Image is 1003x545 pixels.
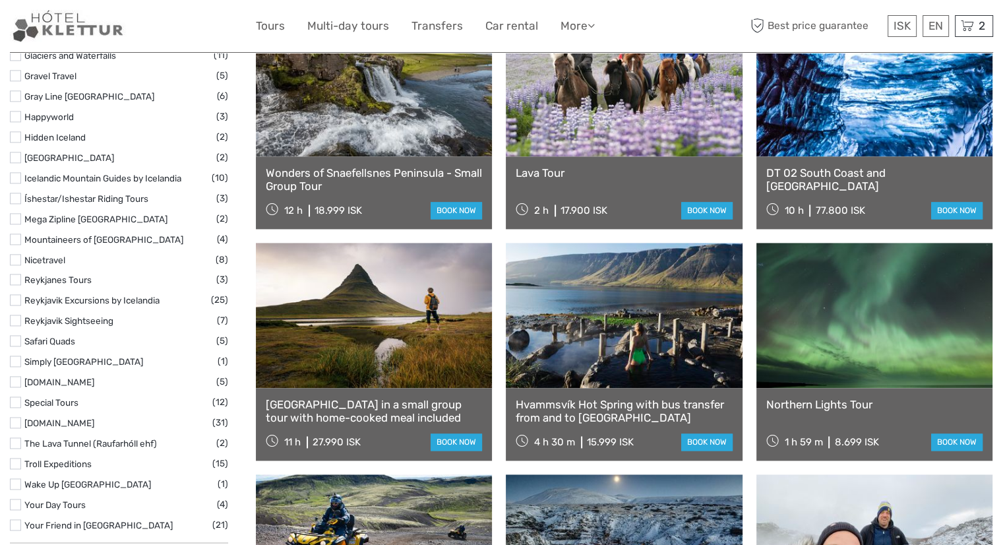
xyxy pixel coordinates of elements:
a: Gray Line [GEOGRAPHIC_DATA] [24,91,154,102]
a: Reykjavik Sightseeing [24,315,113,326]
span: (12) [212,395,228,410]
span: (3) [216,191,228,206]
span: (3) [216,109,228,124]
div: 27.990 ISK [313,436,361,448]
a: Lava Tour [516,166,732,179]
a: Hidden Iceland [24,132,86,143]
a: book now [431,202,482,219]
span: (5) [216,333,228,348]
button: Open LiveChat chat widget [152,20,167,36]
span: 2 h [534,205,549,216]
span: (21) [212,517,228,532]
a: book now [931,202,983,219]
span: 11 h [284,436,301,448]
a: [GEOGRAPHIC_DATA] [24,152,114,163]
span: (5) [216,374,228,389]
a: Mega Zipline [GEOGRAPHIC_DATA] [24,214,167,224]
span: (2) [216,435,228,451]
div: EN [923,15,949,37]
span: (1) [218,354,228,369]
a: Transfers [411,16,463,36]
a: Icelandic Mountain Guides by Icelandia [24,173,181,183]
span: (2) [216,150,228,165]
a: Northern Lights Tour [766,398,983,411]
div: 17.900 ISK [561,205,607,216]
span: (4) [217,497,228,512]
a: Nicetravel [24,255,65,265]
span: (4) [217,232,228,247]
span: 10 h [784,205,803,216]
div: 18.999 ISK [315,205,362,216]
span: (1) [218,476,228,492]
span: Best price guarantee [747,15,884,37]
a: More [561,16,595,36]
a: Safari Quads [24,336,75,346]
a: Reykjavik Excursions by Icelandia [24,295,160,305]
a: [DOMAIN_NAME] [24,377,94,387]
a: Hvammsvík Hot Spring with bus transfer from and to [GEOGRAPHIC_DATA] [516,398,732,425]
span: (2) [216,211,228,226]
a: Simply [GEOGRAPHIC_DATA] [24,356,143,367]
a: book now [681,202,733,219]
span: 12 h [284,205,303,216]
span: (11) [214,48,228,63]
span: (8) [216,252,228,267]
a: book now [931,433,983,451]
a: Your Friend in [GEOGRAPHIC_DATA] [24,520,173,530]
a: Multi-day tours [307,16,389,36]
a: Reykjanes Tours [24,274,92,285]
span: 1 h 59 m [784,436,822,448]
span: (5) [216,68,228,83]
a: Troll Expeditions [24,459,92,469]
span: (31) [212,415,228,430]
a: Glaciers and Waterfalls [24,50,116,61]
div: 77.800 ISK [815,205,865,216]
a: book now [431,433,482,451]
span: 2 [977,19,987,32]
span: ISK [894,19,911,32]
span: (25) [211,292,228,307]
img: Our services [10,10,127,42]
a: [DOMAIN_NAME] [24,418,94,428]
a: Happyworld [24,112,74,122]
span: (6) [217,88,228,104]
a: [GEOGRAPHIC_DATA] in a small group tour with home-cooked meal included [266,398,482,425]
a: Wake Up [GEOGRAPHIC_DATA] [24,479,151,490]
span: (3) [216,272,228,287]
div: 15.999 ISK [587,436,634,448]
a: book now [681,433,733,451]
a: The Lava Tunnel (Raufarhóll ehf) [24,438,157,449]
a: Wonders of Snaefellsnes Peninsula - Small Group Tour [266,166,482,193]
span: (2) [216,129,228,144]
span: (15) [212,456,228,471]
span: (7) [217,313,228,328]
p: We're away right now. Please check back later! [18,23,149,34]
div: 8.699 ISK [834,436,878,448]
a: DT 02 South Coast and [GEOGRAPHIC_DATA] [766,166,983,193]
a: Gravel Travel [24,71,76,81]
a: Tours [256,16,285,36]
a: Íshestar/Ishestar Riding Tours [24,193,148,204]
a: Mountaineers of [GEOGRAPHIC_DATA] [24,234,183,245]
span: (10) [212,170,228,185]
a: Your Day Tours [24,499,86,510]
span: 4 h 30 m [534,436,575,448]
a: Car rental [485,16,538,36]
a: Special Tours [24,397,78,408]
